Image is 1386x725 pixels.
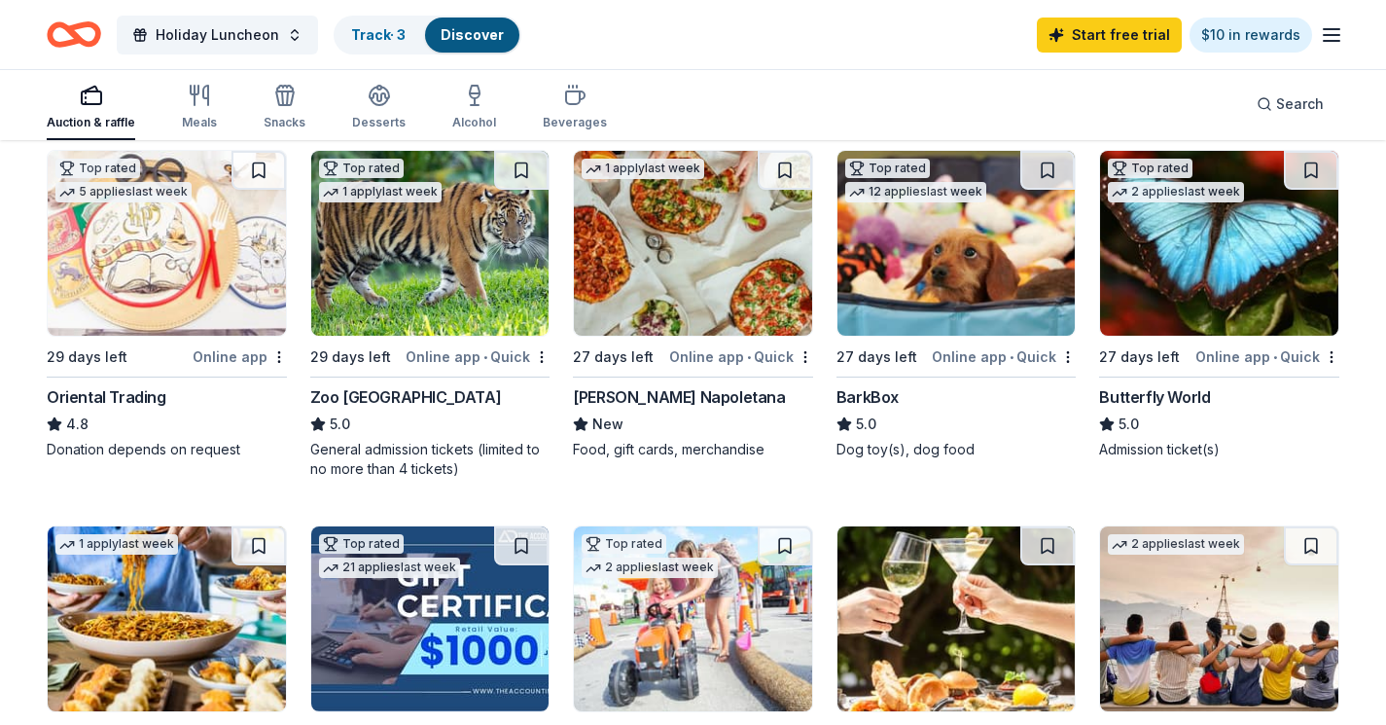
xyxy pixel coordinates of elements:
[334,16,521,54] button: Track· 3Discover
[441,26,504,43] a: Discover
[573,345,654,369] div: 27 days left
[48,526,286,711] img: Image for Hawkers Asian Street Food
[573,150,813,459] a: Image for Frank Pepe Pizzeria Napoletana1 applylast week27 days leftOnline app•Quick[PERSON_NAME]...
[310,345,391,369] div: 29 days left
[592,413,623,436] span: New
[264,76,305,140] button: Snacks
[47,150,287,459] a: Image for Oriental TradingTop rated5 applieslast week29 days leftOnline appOriental Trading4.8Don...
[319,182,442,202] div: 1 apply last week
[543,115,607,130] div: Beverages
[836,385,899,409] div: BarkBox
[452,76,496,140] button: Alcohol
[747,349,751,365] span: •
[47,115,135,130] div: Auction & raffle
[582,534,666,554] div: Top rated
[406,344,550,369] div: Online app Quick
[1037,18,1182,53] a: Start free trial
[1010,349,1013,365] span: •
[319,534,404,554] div: Top rated
[55,159,140,178] div: Top rated
[573,385,785,409] div: [PERSON_NAME] Napoletana
[932,344,1076,369] div: Online app Quick
[582,159,704,179] div: 1 apply last week
[574,526,812,711] img: Image for Crayola Experience (Orlando)
[182,115,217,130] div: Meals
[483,349,487,365] span: •
[351,26,406,43] a: Track· 3
[352,115,406,130] div: Desserts
[319,558,460,578] div: 21 applies last week
[1241,85,1339,124] button: Search
[1100,526,1338,711] img: Image for Let's Roam
[55,182,192,202] div: 5 applies last week
[193,344,287,369] div: Online app
[1099,385,1210,409] div: Butterfly World
[47,345,127,369] div: 29 days left
[837,526,1076,711] img: Image for Atlas Restaurant Group
[310,440,551,479] div: General admission tickets (limited to no more than 4 tickets)
[582,558,718,578] div: 2 applies last week
[836,345,917,369] div: 27 days left
[1108,159,1192,178] div: Top rated
[836,440,1077,459] div: Dog toy(s), dog food
[156,23,279,47] span: Holiday Luncheon
[264,115,305,130] div: Snacks
[319,159,404,178] div: Top rated
[669,344,813,369] div: Online app Quick
[310,150,551,479] a: Image for Zoo MiamiTop rated1 applylast week29 days leftOnline app•QuickZoo [GEOGRAPHIC_DATA]5.0G...
[330,413,350,436] span: 5.0
[574,151,812,336] img: Image for Frank Pepe Pizzeria Napoletana
[66,413,89,436] span: 4.8
[1108,534,1244,555] div: 2 applies last week
[573,440,813,459] div: Food, gift cards, merchandise
[856,413,876,436] span: 5.0
[845,159,930,178] div: Top rated
[117,16,318,54] button: Holiday Luncheon
[48,151,286,336] img: Image for Oriental Trading
[1276,92,1324,116] span: Search
[845,182,986,202] div: 12 applies last week
[1100,151,1338,336] img: Image for Butterfly World
[836,150,1077,459] a: Image for BarkBoxTop rated12 applieslast week27 days leftOnline app•QuickBarkBox5.0Dog toy(s), do...
[310,385,502,409] div: Zoo [GEOGRAPHIC_DATA]
[543,76,607,140] button: Beverages
[1273,349,1277,365] span: •
[1190,18,1312,53] a: $10 in rewards
[1195,344,1339,369] div: Online app Quick
[1099,345,1180,369] div: 27 days left
[837,151,1076,336] img: Image for BarkBox
[47,76,135,140] button: Auction & raffle
[1119,413,1139,436] span: 5.0
[47,385,166,409] div: Oriental Trading
[352,76,406,140] button: Desserts
[47,12,101,57] a: Home
[182,76,217,140] button: Meals
[55,534,178,555] div: 1 apply last week
[1099,150,1339,459] a: Image for Butterfly WorldTop rated2 applieslast week27 days leftOnline app•QuickButterfly World5....
[1108,182,1244,202] div: 2 applies last week
[311,151,550,336] img: Image for Zoo Miami
[311,526,550,711] img: Image for The Accounting Doctor
[1099,440,1339,459] div: Admission ticket(s)
[47,440,287,459] div: Donation depends on request
[452,115,496,130] div: Alcohol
